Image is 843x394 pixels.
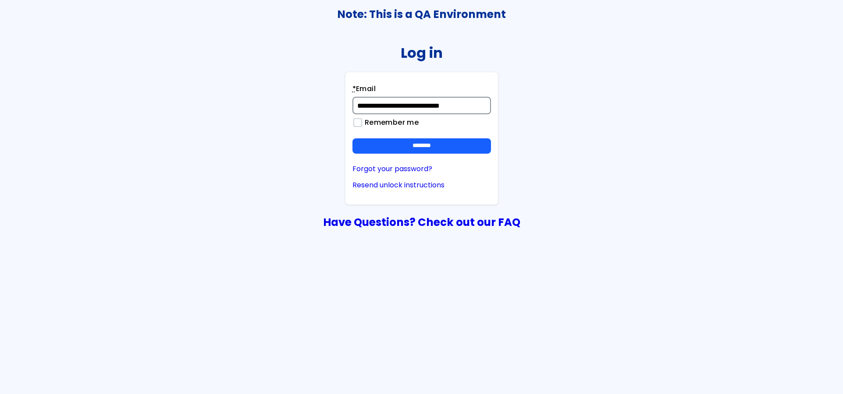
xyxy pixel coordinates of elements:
label: Email [352,84,376,97]
keeper-lock: Open Keeper Popup [477,100,487,111]
h3: Note: This is a QA Environment [0,8,843,21]
h2: Log in [401,45,443,61]
a: Forgot your password? [352,165,491,173]
abbr: required [352,84,356,94]
a: Resend unlock instructions [352,181,491,189]
label: Remember me [360,119,419,127]
a: Have Questions? Check out our FAQ [323,215,520,230]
